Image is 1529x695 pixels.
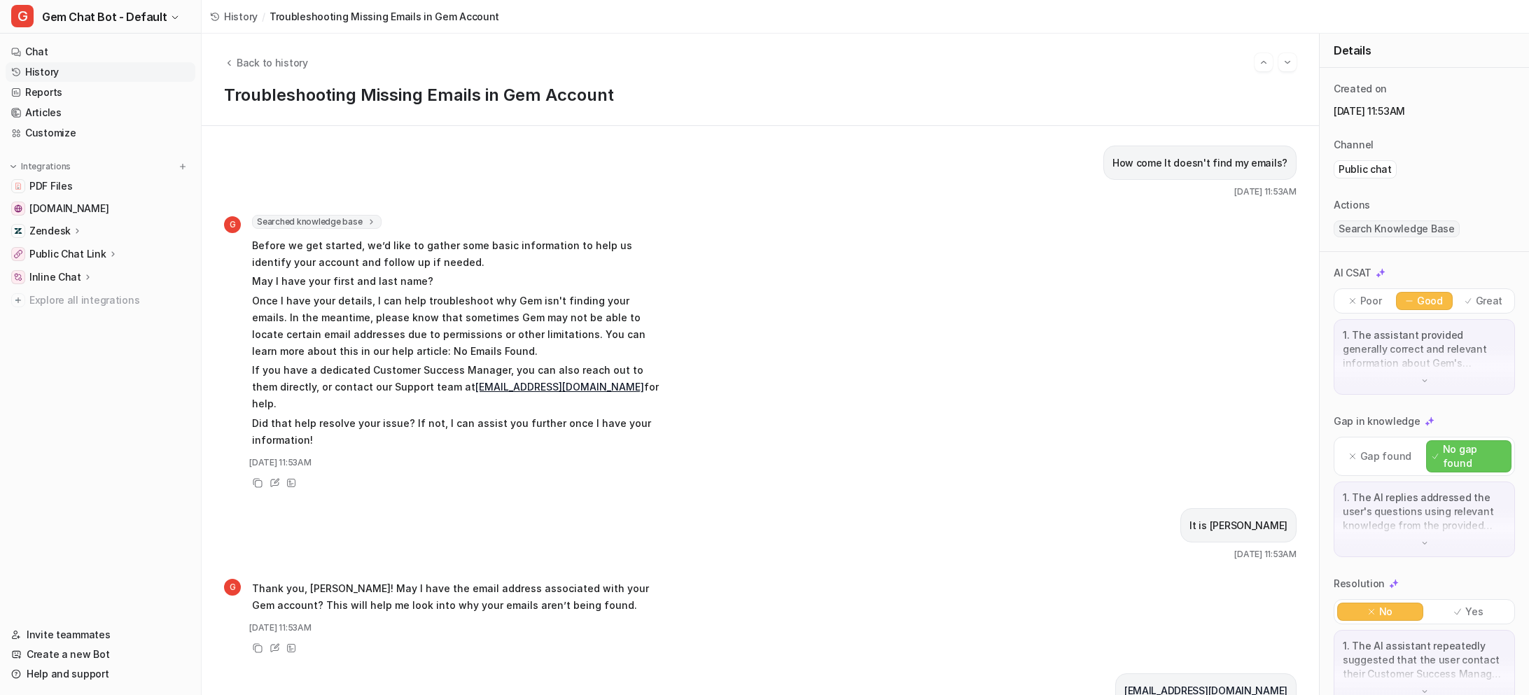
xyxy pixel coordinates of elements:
p: Gap found [1360,449,1411,463]
span: Back to history [237,55,308,70]
span: Searched knowledge base [252,215,382,229]
p: No [1379,605,1392,619]
span: G [224,216,241,233]
img: Public Chat Link [14,250,22,258]
p: May I have your first and last name? [252,273,662,290]
a: [EMAIL_ADDRESS][DOMAIN_NAME] [475,381,644,393]
img: PDF Files [14,182,22,190]
button: Integrations [6,160,75,174]
span: Search Knowledge Base [1334,220,1460,237]
p: It is [PERSON_NAME] [1189,517,1287,534]
p: Thank you, [PERSON_NAME]! May I have the email address associated with your Gem account? This wil... [252,580,662,614]
p: AI CSAT [1334,266,1371,280]
p: Actions [1334,198,1370,212]
p: Good [1417,294,1443,308]
p: Did that help resolve your issue? If not, I can assist you further once I have your information! [252,415,662,449]
button: Go to next session [1278,53,1297,71]
p: 1. The AI assistant repeatedly suggested that the user contact their Customer Success Manager or ... [1343,639,1506,681]
span: PDF Files [29,179,72,193]
p: Great [1476,294,1503,308]
a: Chat [6,42,195,62]
img: Zendesk [14,227,22,235]
p: 1. The AI replies addressed the user's questions using relevant knowledge from the provided conte... [1343,491,1506,533]
h1: Troubleshooting Missing Emails in Gem Account [224,85,1297,106]
p: 1. The assistant provided generally correct and relevant information about Gem's features (email ... [1343,328,1506,370]
span: G [11,5,34,27]
img: down-arrow [1420,376,1430,386]
span: [DATE] 11:53AM [1234,185,1297,198]
a: Explore all integrations [6,290,195,310]
p: If you have a dedicated Customer Success Manager, you can also reach out to them directly, or con... [252,362,662,412]
img: menu_add.svg [178,162,188,171]
img: down-arrow [1420,538,1430,548]
button: Back to history [224,55,308,70]
a: History [6,62,195,82]
a: PDF FilesPDF Files [6,176,195,196]
p: Channel [1334,138,1374,152]
img: expand menu [8,162,18,171]
a: Create a new Bot [6,645,195,664]
a: Customize [6,123,195,143]
span: [DOMAIN_NAME] [29,202,109,216]
a: Help and support [6,664,195,684]
p: Poor [1360,294,1382,308]
button: Go to previous session [1255,53,1273,71]
div: Details [1320,34,1529,68]
span: / [262,9,265,24]
img: Next session [1283,56,1292,69]
span: [DATE] 11:53AM [249,456,312,469]
p: How come It doesn't find my emails? [1112,155,1287,171]
p: No gap found [1443,442,1505,470]
p: Yes [1465,605,1483,619]
img: Previous session [1259,56,1269,69]
a: Invite teammates [6,625,195,645]
a: Reports [6,83,195,102]
p: Public chat [1339,162,1392,176]
span: Gem Chat Bot - Default [42,7,167,27]
span: G [224,579,241,596]
a: Articles [6,103,195,122]
p: Integrations [21,161,71,172]
img: explore all integrations [11,293,25,307]
p: Zendesk [29,224,71,238]
p: Public Chat Link [29,247,106,261]
p: Gap in knowledge [1334,414,1420,428]
p: Created on [1334,82,1387,96]
span: History [224,9,258,24]
a: History [210,9,258,24]
p: Resolution [1334,577,1385,591]
span: [DATE] 11:53AM [1234,548,1297,561]
p: Once I have your details, I can help troubleshoot why Gem isn't finding your emails. In the meant... [252,293,662,360]
img: Inline Chat [14,273,22,281]
a: status.gem.com[DOMAIN_NAME] [6,199,195,218]
span: [DATE] 11:53AM [249,622,312,634]
p: [DATE] 11:53AM [1334,104,1515,118]
p: Inline Chat [29,270,81,284]
span: Explore all integrations [29,289,190,311]
p: Before we get started, we’d like to gather some basic information to help us identify your accoun... [252,237,662,271]
span: Troubleshooting Missing Emails in Gem Account [270,9,499,24]
img: status.gem.com [14,204,22,213]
